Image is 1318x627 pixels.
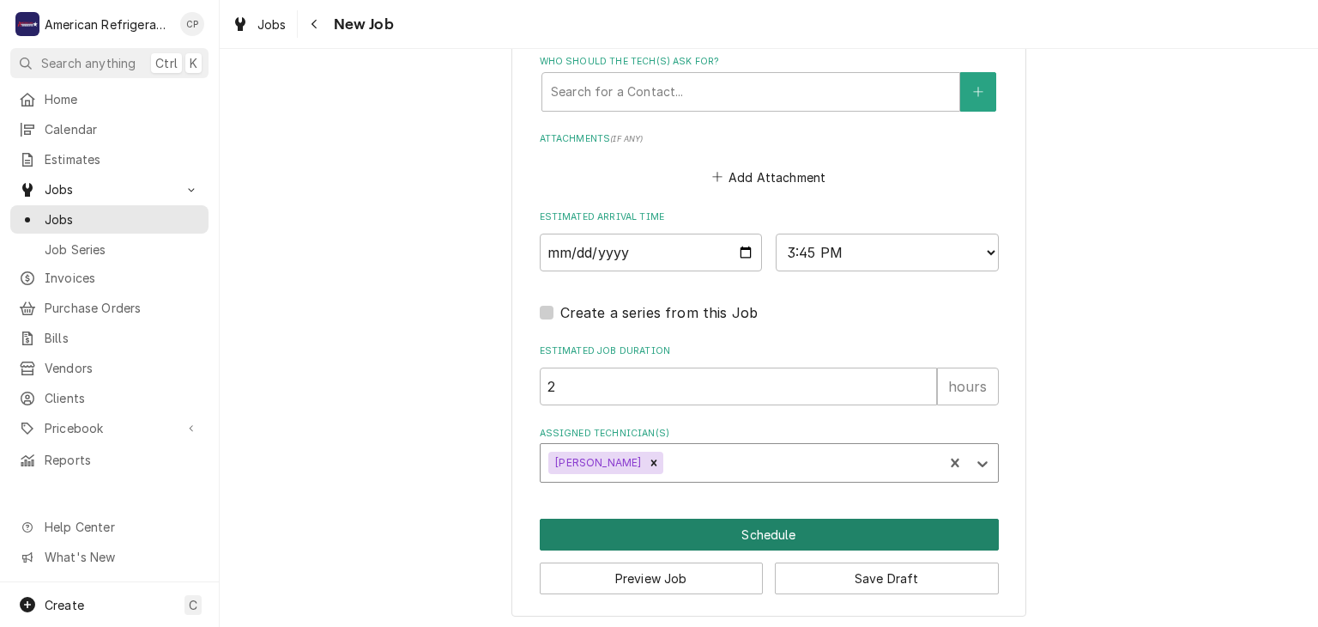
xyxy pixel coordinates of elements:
span: Pricebook [45,419,174,437]
label: Assigned Technician(s) [540,427,999,441]
span: C [189,596,197,614]
span: Search anything [41,54,136,72]
div: Attachments [540,132,999,189]
div: A [15,12,39,36]
span: Vendors [45,359,200,377]
span: Help Center [45,518,198,536]
span: Jobs [45,180,174,198]
span: What's New [45,548,198,566]
button: Schedule [540,519,999,551]
a: Reports [10,446,209,474]
span: Clients [45,389,200,407]
a: Go to Pricebook [10,414,209,442]
div: American Refrigeration LLC's Avatar [15,12,39,36]
svg: Create New Contact [973,86,983,98]
span: Reports [45,451,200,469]
div: American Refrigeration LLC [45,15,171,33]
div: CP [180,12,204,36]
button: Create New Contact [960,72,996,112]
a: Job Series [10,235,209,264]
button: Save Draft [775,563,999,594]
span: Estimates [45,150,200,168]
span: Job Series [45,240,200,259]
span: ( if any ) [610,134,643,143]
div: Estimated Job Duration [540,344,999,405]
span: Ctrl [155,54,178,72]
a: Jobs [225,10,293,39]
input: Date [540,234,763,271]
span: New Job [329,13,394,36]
a: Jobs [10,205,209,234]
div: Button Group Row [540,551,999,594]
div: Who should the tech(s) ask for? [540,55,999,111]
span: Jobs [45,210,200,228]
span: Calendar [45,120,200,138]
span: Purchase Orders [45,299,200,317]
button: Preview Job [540,563,764,594]
button: Navigate back [301,10,329,38]
a: Calendar [10,115,209,143]
a: Go to What's New [10,543,209,571]
div: Assigned Technician(s) [540,427,999,483]
a: Home [10,85,209,113]
div: Remove Richard Wirick [644,452,663,474]
span: Create [45,598,84,612]
span: Home [45,90,200,108]
div: Button Group [540,519,999,594]
a: Go to Help Center [10,513,209,541]
div: [PERSON_NAME] [548,452,644,474]
span: Jobs [257,15,287,33]
button: Add Attachment [709,165,829,189]
a: Go to Jobs [10,175,209,204]
div: hours [937,368,999,405]
label: Attachments [540,132,999,146]
div: Cordel Pyle's Avatar [180,12,204,36]
a: Invoices [10,264,209,292]
a: Clients [10,384,209,412]
span: Invoices [45,269,200,287]
a: Vendors [10,354,209,382]
label: Estimated Job Duration [540,344,999,358]
span: Bills [45,329,200,347]
button: Search anythingCtrlK [10,48,209,78]
label: Create a series from this Job [560,302,759,323]
a: Purchase Orders [10,294,209,322]
label: Estimated Arrival Time [540,210,999,224]
a: Estimates [10,145,209,173]
label: Who should the tech(s) ask for? [540,55,999,69]
a: Bills [10,324,209,352]
div: Estimated Arrival Time [540,210,999,271]
span: K [190,54,197,72]
select: Time Select [776,234,999,271]
div: Button Group Row [540,519,999,551]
